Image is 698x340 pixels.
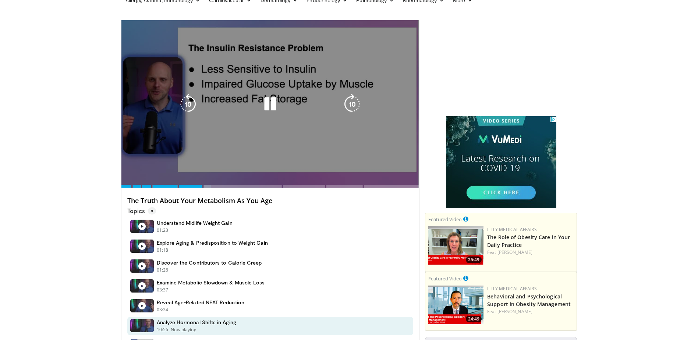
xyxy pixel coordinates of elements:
[157,326,169,333] p: 10:56
[487,249,574,256] div: Feat.
[466,316,482,322] span: 24:49
[127,197,414,205] h4: The Truth About Your Metabolism As You Age
[497,249,532,255] a: [PERSON_NAME]
[157,267,169,273] p: 01:26
[428,226,483,265] img: e1208b6b-349f-4914-9dd7-f97803bdbf1d.png.150x105_q85_crop-smart_upscale.png
[428,226,483,265] a: 25:49
[487,293,571,308] a: Behavioral and Psychological Support in Obesity Management
[157,299,244,306] h4: Reveal Age-Related NEAT Reduction
[157,227,169,234] p: 01:23
[157,279,265,286] h4: Examine Metabolic Slowdown & Muscle Loss
[168,326,196,333] p: - Now playing
[466,256,482,263] span: 25:49
[446,20,556,112] iframe: Advertisement
[157,319,236,326] h4: Analyze Hormonal Shifts in Aging
[428,216,462,223] small: Featured Video
[487,226,537,233] a: Lilly Medical Affairs
[487,286,537,292] a: Lilly Medical Affairs
[428,286,483,324] a: 24:49
[157,287,169,293] p: 03:37
[446,116,556,208] iframe: Advertisement
[497,308,532,315] a: [PERSON_NAME]
[487,234,570,248] a: The Role of Obesity Care in Your Daily Practice
[157,247,169,254] p: 01:18
[428,275,462,282] small: Featured Video
[487,308,574,315] div: Feat.
[157,307,169,313] p: 03:24
[121,20,419,188] video-js: Video Player
[127,207,156,215] p: Topics
[157,220,233,226] h4: Understand Midlife Weight Gain
[428,286,483,324] img: ba3304f6-7838-4e41-9c0f-2e31ebde6754.png.150x105_q85_crop-smart_upscale.png
[148,207,156,215] span: 9
[157,259,262,266] h4: Discover the Contributors to Calorie Creep
[157,240,268,246] h4: Explore Aging & Predisposition to Weight Gain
